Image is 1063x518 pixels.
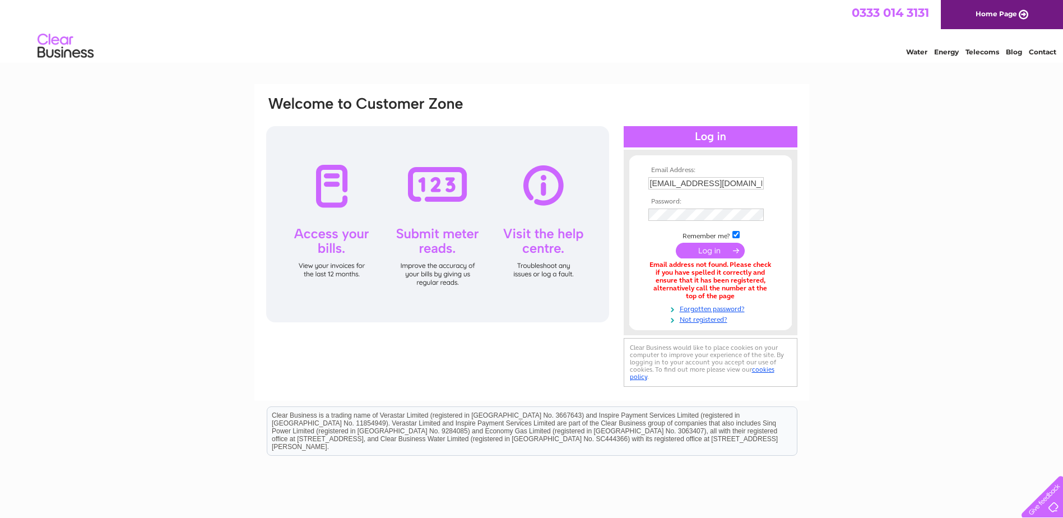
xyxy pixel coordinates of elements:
[906,48,927,56] a: Water
[934,48,959,56] a: Energy
[646,198,776,206] th: Password:
[267,6,797,54] div: Clear Business is a trading name of Verastar Limited (registered in [GEOGRAPHIC_DATA] No. 3667643...
[1029,48,1056,56] a: Contact
[965,48,999,56] a: Telecoms
[1006,48,1022,56] a: Blog
[648,313,776,324] a: Not registered?
[648,303,776,313] a: Forgotten password?
[676,243,745,258] input: Submit
[646,229,776,240] td: Remember me?
[630,366,774,381] a: cookies policy
[37,29,94,63] img: logo.png
[646,166,776,174] th: Email Address:
[852,6,929,20] a: 0333 014 3131
[648,261,773,300] div: Email address not found. Please check if you have spelled it correctly and ensure that it has bee...
[624,338,797,387] div: Clear Business would like to place cookies on your computer to improve your experience of the sit...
